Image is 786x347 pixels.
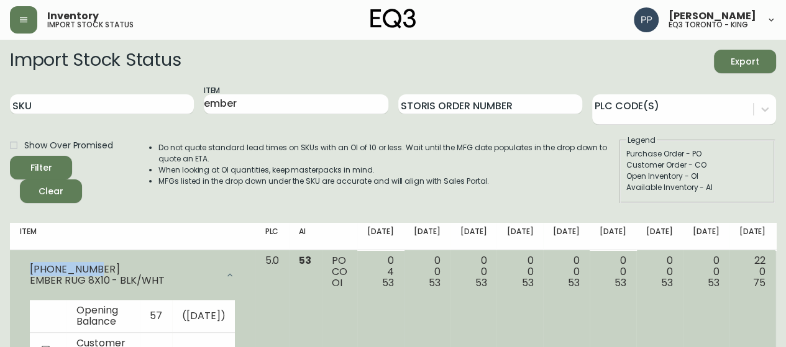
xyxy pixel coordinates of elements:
span: Show Over Promised [24,139,113,152]
span: 53 [661,276,673,290]
td: Opening Balance [66,300,140,333]
li: When looking at OI quantities, keep masterpacks in mind. [158,164,618,176]
div: 0 4 [367,255,394,289]
div: 22 0 [739,255,765,289]
th: [DATE] [683,223,729,250]
button: Clear [20,179,82,203]
th: PLC [255,223,289,250]
th: [DATE] [496,223,543,250]
div: Available Inventory - AI [626,182,768,193]
div: Customer Order - CO [626,160,768,171]
img: 93ed64739deb6bac3372f15ae91c6632 [634,7,659,32]
td: 57 [140,300,172,333]
th: [DATE] [590,223,636,250]
th: [DATE] [404,223,450,250]
div: EMBER RUG 8X10 - BLK/WHT [30,275,217,286]
button: Filter [10,156,72,179]
legend: Legend [626,135,657,146]
th: [DATE] [729,223,775,250]
th: [DATE] [636,223,683,250]
span: 53 [382,276,394,290]
div: 0 0 [460,255,487,289]
th: AI [289,223,322,250]
div: 0 0 [553,255,580,289]
div: 0 0 [693,255,720,289]
th: [DATE] [543,223,590,250]
span: 53 [299,253,311,268]
li: Do not quote standard lead times on SKUs with an OI of 10 or less. Wait until the MFG date popula... [158,142,618,164]
img: logo [370,9,416,29]
span: 53 [707,276,719,290]
span: 53 [568,276,580,290]
div: 0 0 [414,255,441,289]
span: Inventory [47,11,99,21]
div: [PHONE_NUMBER] [30,264,217,275]
span: 53 [521,276,533,290]
div: 0 0 [506,255,533,289]
span: Export [724,54,766,70]
td: ( [DATE] ) [172,300,235,333]
span: 53 [615,276,626,290]
div: 0 0 [646,255,673,289]
div: Purchase Order - PO [626,148,768,160]
h5: import stock status [47,21,134,29]
th: [DATE] [357,223,404,250]
span: OI [332,276,342,290]
th: [DATE] [450,223,497,250]
div: 0 0 [600,255,626,289]
span: 53 [475,276,487,290]
div: PO CO [332,255,347,289]
div: Open Inventory - OI [626,171,768,182]
span: 53 [429,276,441,290]
button: Export [714,50,776,73]
li: MFGs listed in the drop down under the SKU are accurate and will align with Sales Portal. [158,176,618,187]
span: [PERSON_NAME] [669,11,756,21]
div: [PHONE_NUMBER]EMBER RUG 8X10 - BLK/WHT [20,255,245,295]
h5: eq3 toronto - king [669,21,748,29]
span: Clear [30,184,72,199]
span: 75 [753,276,765,290]
th: Item [10,223,255,250]
div: Filter [30,160,52,176]
h2: Import Stock Status [10,50,181,73]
